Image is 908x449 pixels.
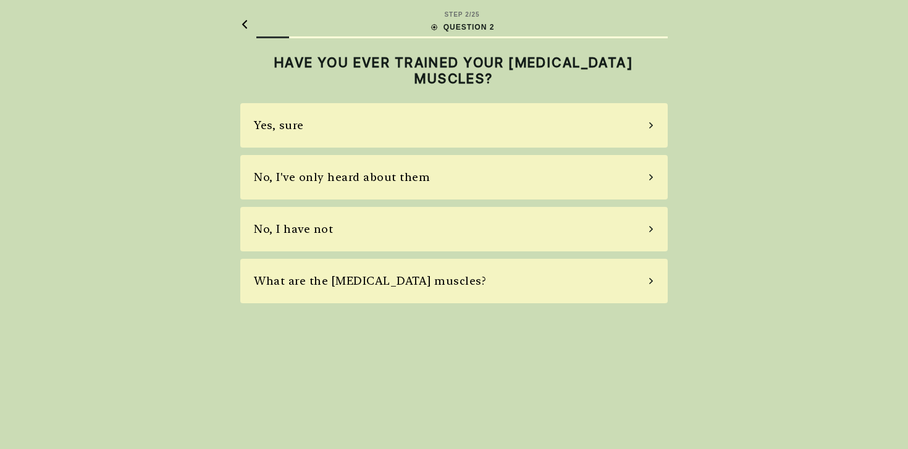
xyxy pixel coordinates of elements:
[254,169,430,185] div: No, I've only heard about them
[444,10,479,19] div: STEP 2 / 25
[254,117,304,133] div: Yes, sure
[254,272,486,289] div: What are the [MEDICAL_DATA] muscles?
[430,22,495,33] div: QUESTION 2
[254,220,333,237] div: No, I have not
[240,54,668,87] h2: HAVE YOU EVER TRAINED YOUR [MEDICAL_DATA] MUSCLES?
